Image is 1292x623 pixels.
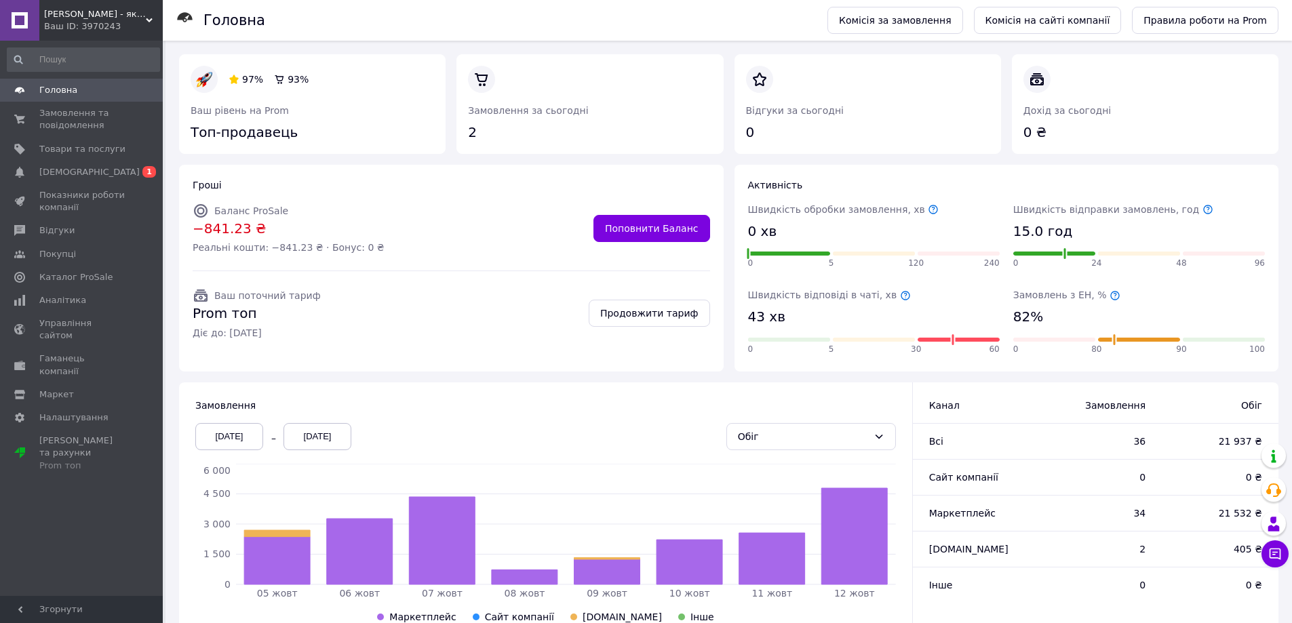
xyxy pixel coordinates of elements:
span: [DOMAIN_NAME] [583,611,662,622]
tspan: 4 500 [203,488,231,499]
span: Сайт компанії [929,472,998,483]
span: Канал [929,400,960,411]
a: Продовжити тариф [589,300,710,327]
tspan: 0 [224,579,231,590]
span: Головна [39,84,77,96]
a: Правила роботи на Prom [1132,7,1278,34]
span: Замовлення [195,400,256,411]
button: Чат з покупцем [1261,540,1289,567]
span: Швидкість відправки замовлень, год [1013,204,1213,215]
span: 90 [1176,344,1186,355]
tspan: 12 жовт [834,588,875,599]
span: Управління сайтом [39,317,125,342]
span: Діє до: [DATE] [193,326,321,340]
span: −841.23 ₴ [193,219,385,239]
div: [DATE] [283,423,351,450]
span: Petruccio - якість та смак Європи у вашому домі [44,8,146,20]
div: Ваш ID: 3970243 [44,20,163,33]
span: Активність [748,180,803,190]
span: 30 [911,344,921,355]
span: Показники роботи компанії [39,189,125,214]
span: 5 [829,344,834,355]
span: Каталог ProSale [39,271,113,283]
span: 21 937 ₴ [1173,435,1262,448]
span: Замовлень з ЕН, % [1013,289,1120,300]
span: 0 [1051,470,1146,484]
span: 0 ₴ [1173,578,1262,592]
span: 0 хв [748,222,777,241]
tspan: 09 жовт [587,588,627,599]
a: Поповнити Баланс [593,215,710,242]
span: [DOMAIN_NAME] [929,544,1009,555]
span: 405 ₴ [1173,542,1262,556]
span: 80 [1091,344,1101,355]
span: 0 [1013,258,1019,269]
span: Замовлення [1051,399,1146,412]
span: Всi [929,436,943,447]
span: Швидкість відповіді в чаті, хв [748,289,911,300]
span: Маркетплейс [929,508,996,519]
span: 100 [1249,344,1265,355]
span: Інше [929,580,953,590]
span: 97% [242,74,263,85]
tspan: 3 000 [203,519,231,529]
tspan: 11 жовт [751,588,792,599]
tspan: 08 жовт [505,588,545,599]
span: Реальні кошти: −841.23 ₴ · Бонус: 0 ₴ [193,241,385,254]
span: 24 [1091,258,1101,269]
span: 2 [1051,542,1146,556]
span: Покупці [39,248,76,260]
span: 36 [1051,435,1146,448]
span: 21 532 ₴ [1173,506,1262,520]
span: Маркетплейс [389,611,456,622]
span: Налаштування [39,411,109,424]
span: Гаманець компанії [39,353,125,377]
span: 0 [1051,578,1146,592]
input: Пошук [7,47,160,72]
span: 43 хв [748,307,785,327]
tspan: 1 500 [203,548,231,559]
tspan: 06 жовт [339,588,380,599]
span: Баланс ProSale [214,205,288,216]
span: 15.0 год [1013,222,1072,241]
span: Відгуки [39,224,75,237]
span: 0 [748,344,753,355]
span: Аналітика [39,294,86,306]
span: 96 [1255,258,1265,269]
span: Маркет [39,388,74,401]
div: Prom топ [39,460,125,472]
span: Товари та послуги [39,143,125,155]
span: 60 [989,344,999,355]
span: 0 [1013,344,1019,355]
span: [PERSON_NAME] та рахунки [39,435,125,472]
tspan: 6 000 [203,465,231,476]
span: 0 ₴ [1173,470,1262,484]
span: 1 [142,166,156,178]
span: 82% [1013,307,1043,327]
tspan: 05 жовт [257,588,298,599]
a: Комісія на сайті компанії [974,7,1122,34]
div: Обіг [738,429,868,444]
span: 93% [288,74,309,85]
span: 240 [984,258,1000,269]
div: [DATE] [195,423,263,450]
span: Інше [690,611,714,622]
span: 5 [829,258,834,269]
a: Комісія за замовлення [827,7,963,34]
span: Сайт компанії [485,611,554,622]
span: [DEMOGRAPHIC_DATA] [39,166,140,178]
span: Гроші [193,180,222,190]
h1: Головна [203,12,265,28]
span: Обіг [1173,399,1262,412]
span: Prom топ [193,304,321,323]
span: 34 [1051,506,1146,520]
span: 120 [908,258,924,269]
span: Замовлення та повідомлення [39,107,125,132]
tspan: 10 жовт [669,588,710,599]
span: 48 [1176,258,1186,269]
tspan: 07 жовт [422,588,463,599]
span: Ваш поточний тариф [214,290,321,301]
span: 0 [748,258,753,269]
span: Швидкість обробки замовлення, хв [748,204,939,215]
